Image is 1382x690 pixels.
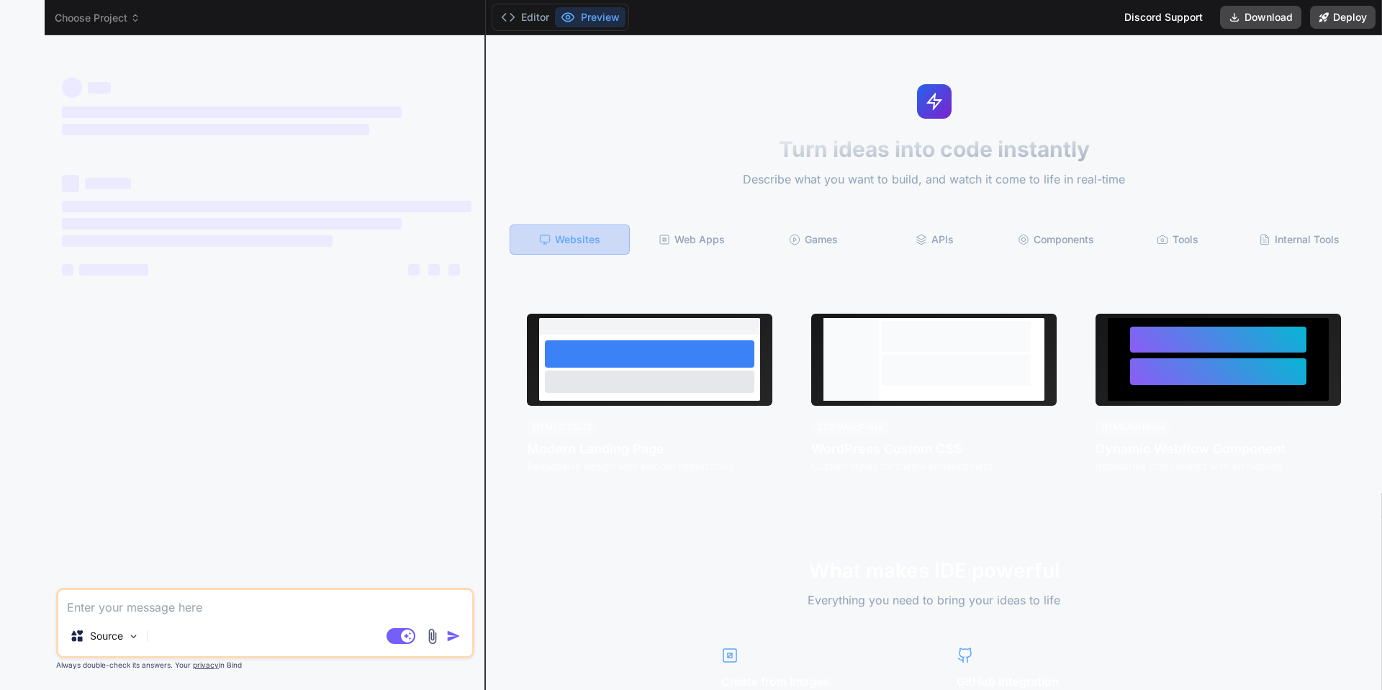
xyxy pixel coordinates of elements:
[721,673,912,690] h4: Create from Images
[510,224,630,255] div: Websites
[527,439,772,459] h4: Modern Landing Page
[127,630,140,643] img: Pick Models
[424,628,441,645] img: attachment
[527,459,772,473] p: Responsive design with smooth interactions
[1116,6,1211,29] div: Discord Support
[446,629,461,643] img: icon
[494,136,1373,162] h1: Turn ideas into code instantly
[633,224,751,255] div: Web Apps
[62,218,402,230] span: ‌
[62,264,73,276] span: ‌
[62,201,471,212] span: ‌
[62,175,79,192] span: ‌
[875,224,994,255] div: APIs
[62,235,333,247] span: ‌
[495,7,555,27] button: Editor
[1096,439,1341,459] h4: Dynamic Webflow Component
[448,264,460,276] span: ‌
[1220,6,1301,29] button: Download
[811,459,1057,473] p: Custom styles for theme enhancement
[527,419,597,436] div: HTML/CSS/JS
[754,224,873,255] div: Games
[62,78,82,98] span: ‌
[193,661,219,669] span: privacy
[62,124,369,135] span: ‌
[408,264,420,276] span: ‌
[55,11,140,25] span: Choose Project
[1096,419,1171,436] div: HTML/Webflow
[494,171,1373,189] p: Describe what you want to build, and watch it come to life in real-time
[56,658,474,672] p: Always double-check its answers. Your in Bind
[957,673,1147,690] h4: GitHub Integration
[428,264,440,276] span: ‌
[811,419,888,436] div: CSS/WordPress
[811,439,1057,459] h4: WordPress Custom CSS
[79,264,148,276] span: ‌
[85,178,131,189] span: ‌
[1119,224,1237,255] div: Tools
[555,7,625,27] button: Preview
[997,224,1116,255] div: Components
[1239,224,1358,255] div: Internal Tools
[62,106,402,118] span: ‌
[706,591,1162,609] p: Everything you need to bring your ideas to life
[1096,459,1341,473] p: Interactive components with animations
[88,82,111,94] span: ‌
[90,629,123,643] p: Source
[1310,6,1376,29] button: Deploy
[706,555,1162,586] h2: What makes IDE powerful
